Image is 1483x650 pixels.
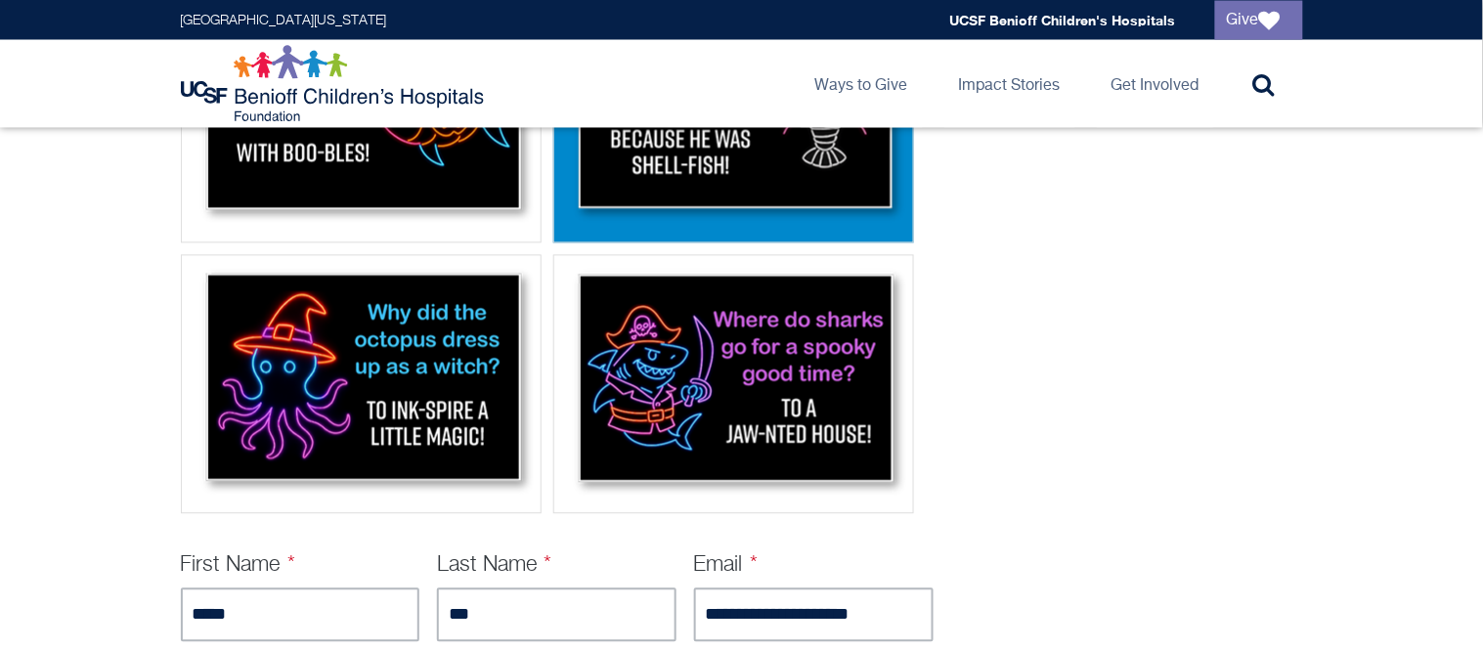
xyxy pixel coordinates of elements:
[1096,40,1215,128] a: Get Involved
[181,555,296,577] label: First Name
[560,262,907,501] img: Shark
[800,40,924,128] a: Ways to Give
[1215,1,1303,40] a: Give
[437,555,552,577] label: Last Name
[188,262,535,501] img: Octopus
[943,40,1076,128] a: Impact Stories
[181,45,489,123] img: Logo for UCSF Benioff Children's Hospitals Foundation
[553,255,914,514] div: Shark
[950,12,1176,28] a: UCSF Benioff Children's Hospitals
[181,255,542,514] div: Octopus
[694,555,759,577] label: Email
[181,14,387,27] a: [GEOGRAPHIC_DATA][US_STATE]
